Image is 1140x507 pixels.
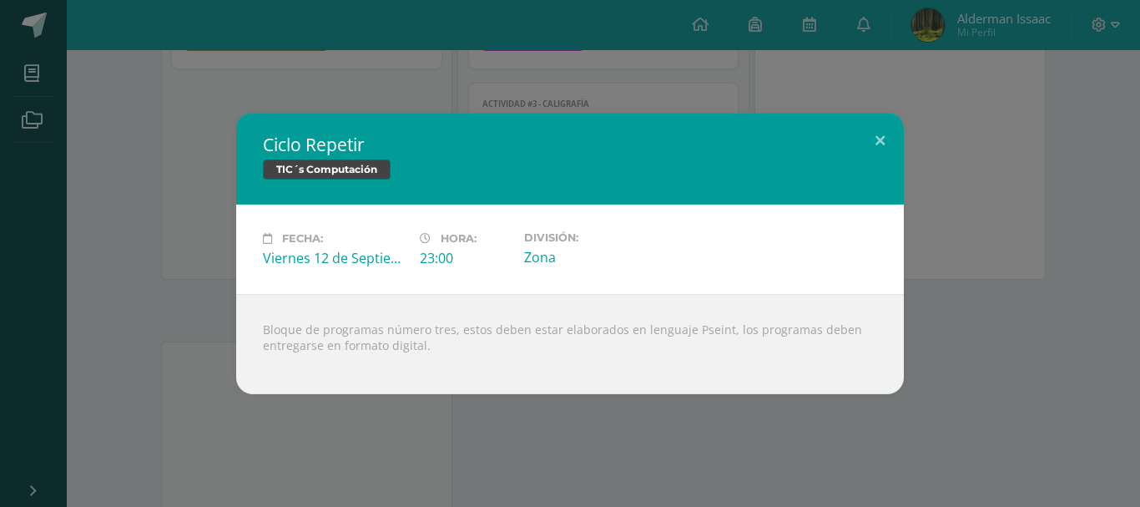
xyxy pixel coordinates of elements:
[236,294,904,394] div: Bloque de programas número tres, estos deben estar elaborados en lenguaje Pseint, los programas d...
[263,249,406,267] div: Viernes 12 de Septiembre
[263,160,391,180] span: TIC´s Computación
[524,231,668,244] label: División:
[282,232,323,245] span: Fecha:
[263,133,877,156] h2: Ciclo Repetir
[441,232,477,245] span: Hora:
[524,248,668,266] div: Zona
[420,249,511,267] div: 23:00
[856,113,904,170] button: Close (Esc)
